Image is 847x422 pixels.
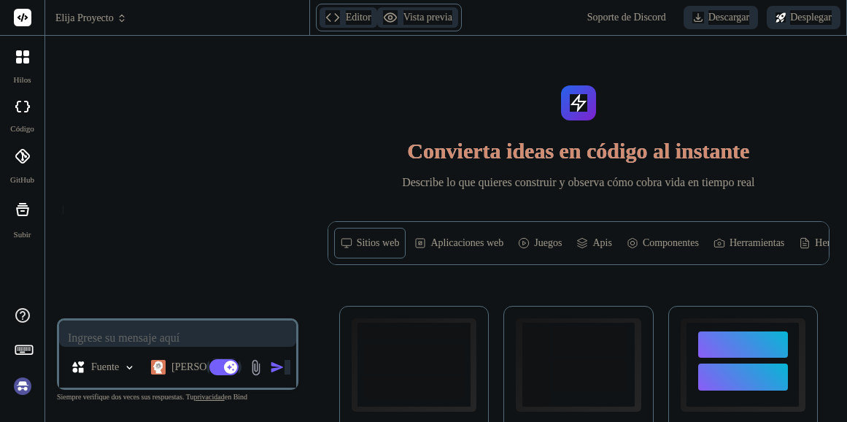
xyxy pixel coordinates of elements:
[357,236,400,250] font: Sitios web
[151,360,166,375] img: Claude 4 Soneto
[534,236,562,250] font: Juegos
[10,123,34,135] label: código
[767,6,840,29] button: Desplegar
[80,268,150,280] span: ‌
[730,236,784,250] font: Herramientas
[320,7,377,28] button: Editor
[231,268,243,280] span: ‌
[708,10,750,25] font: Descargar
[252,268,263,280] span: ‌
[14,229,31,241] label: Subir
[592,236,611,250] font: Apis
[193,393,224,401] span: privacidad
[319,173,838,192] p: Describe lo que quieres construir y observa cómo cobra vida en tiempo real
[86,180,133,192] span: ‌
[63,268,74,280] span: ‌
[10,374,35,399] img: Iniciar sesión
[171,361,274,372] font: [PERSON_NAME] 4 S..
[63,204,295,215] span: ‌
[579,6,675,29] div: Soporte de Discord
[643,236,699,250] font: Componentes
[272,268,284,280] span: ‌
[10,174,34,186] label: GitHub
[63,177,80,195] span: ‌
[346,10,371,25] font: Editor
[63,221,255,233] span: ‌
[63,126,237,137] span: ‌
[63,108,255,120] span: ‌
[123,361,136,374] img: Elegir modelos
[790,10,832,25] font: Desplegar
[89,83,112,95] span: ‌
[63,239,216,250] span: ‌
[430,236,503,250] font: Aplicaciones web
[319,138,838,164] h1: Convierta ideas en código al instante
[57,390,298,404] p: Siempre verifique dos veces sus respuestas. Tu en Bind
[403,10,452,25] font: Vista previa
[55,11,114,26] font: Elija Proyecto
[684,6,759,29] button: Descargar
[14,74,31,86] label: Hilos
[91,360,119,375] p: Fuente
[377,7,458,28] button: Vista previa
[247,359,264,376] img: archivo adjunto
[63,79,83,99] span: ‌
[270,360,285,375] img: icono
